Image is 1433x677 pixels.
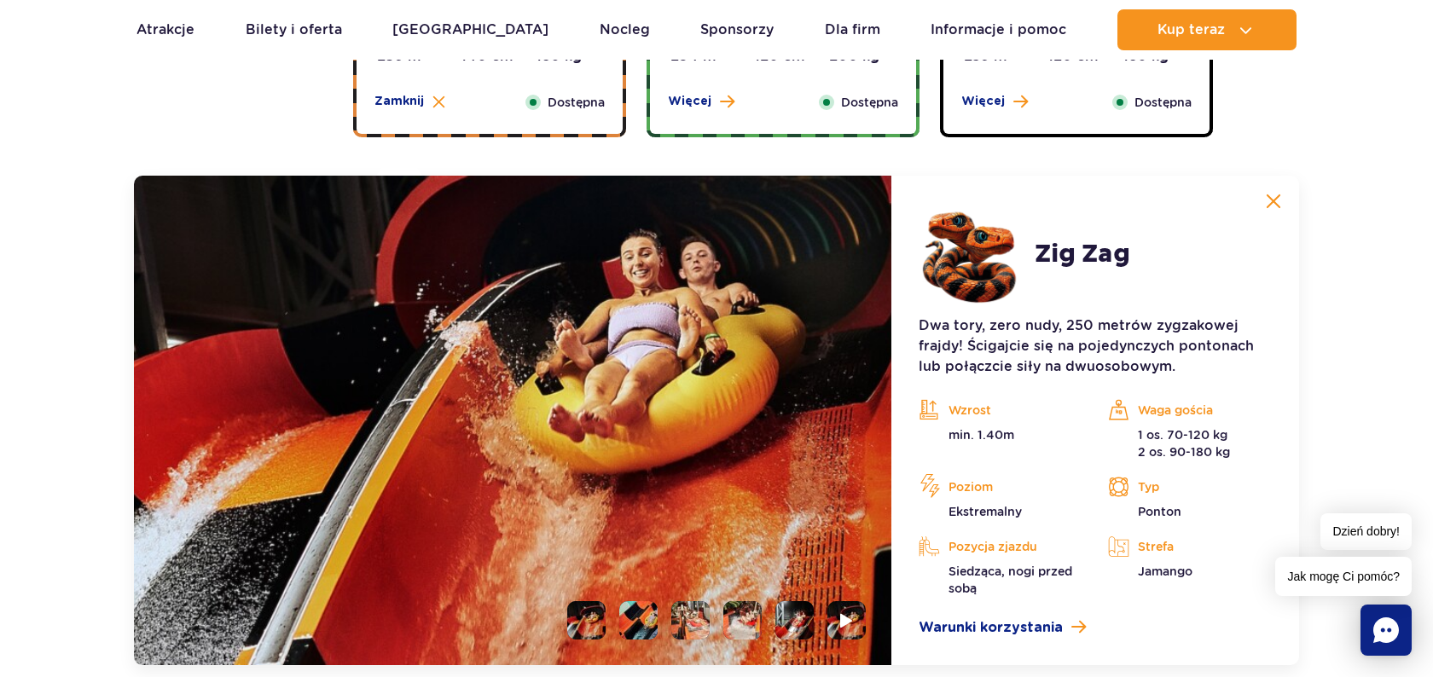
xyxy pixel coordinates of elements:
[919,563,1082,597] p: Siedząca, nogi przed sobą
[919,397,1082,423] p: Wzrost
[700,9,774,50] a: Sponsorzy
[1108,426,1272,460] p: 1 os. 70-120 kg 2 os. 90-180 kg
[1320,513,1412,550] span: Dzień dobry!
[1108,474,1272,500] p: Typ
[841,93,898,112] span: Dostępna
[919,617,1063,638] span: Warunki korzystania
[919,426,1082,443] p: min. 1.40m
[1108,534,1272,559] p: Strefa
[600,9,650,50] a: Nocleg
[961,93,1005,110] span: Więcej
[919,534,1082,559] p: Pozycja zjazdu
[1108,397,1272,423] p: Waga gościa
[246,9,342,50] a: Bilety i oferta
[919,474,1082,500] p: Poziom
[1108,503,1272,520] p: Ponton
[1157,22,1225,38] span: Kup teraz
[919,617,1272,638] a: Warunki korzystania
[668,93,734,110] button: Więcej
[1117,9,1297,50] button: Kup teraz
[1108,563,1272,580] p: Jamango
[919,503,1082,520] p: Ekstremalny
[392,9,548,50] a: [GEOGRAPHIC_DATA]
[1275,557,1412,596] span: Jak mogę Ci pomóc?
[919,203,1021,305] img: 683e9d18e24cb188547945.png
[668,93,711,110] span: Więcej
[931,9,1066,50] a: Informacje i pomoc
[374,93,445,110] button: Zamknij
[136,9,194,50] a: Atrakcje
[548,93,605,112] span: Dostępna
[1035,239,1130,269] h2: Zig Zag
[1134,93,1192,112] span: Dostępna
[919,315,1272,377] p: Dwa tory, zero nudy, 250 metrów zygzakowej frajdy! Ścigajcie się na pojedynczych pontonach lub po...
[961,93,1028,110] button: Więcej
[374,93,424,110] span: Zamknij
[825,9,880,50] a: Dla firm
[1360,605,1412,656] div: Chat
